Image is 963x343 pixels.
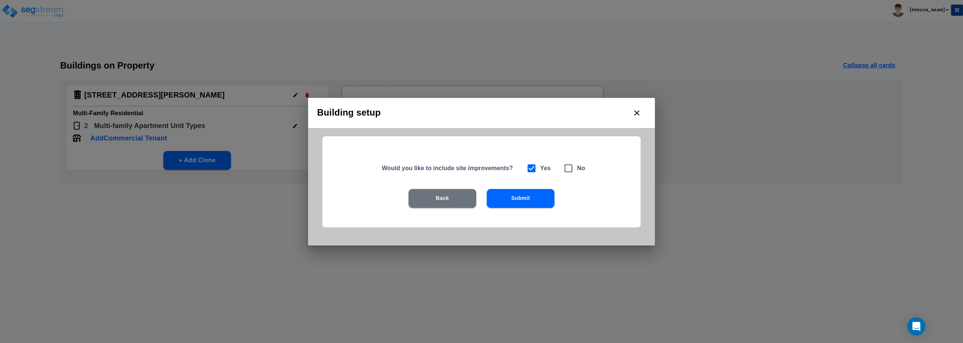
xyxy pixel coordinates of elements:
[577,163,585,174] h6: No
[907,317,925,335] div: Open Intercom Messenger
[382,164,517,172] h5: Would you like to include site improvements?
[487,189,554,208] button: Submit
[409,189,476,208] button: Back
[540,163,551,174] h6: Yes
[628,104,646,122] button: close
[308,98,655,128] h2: Building setup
